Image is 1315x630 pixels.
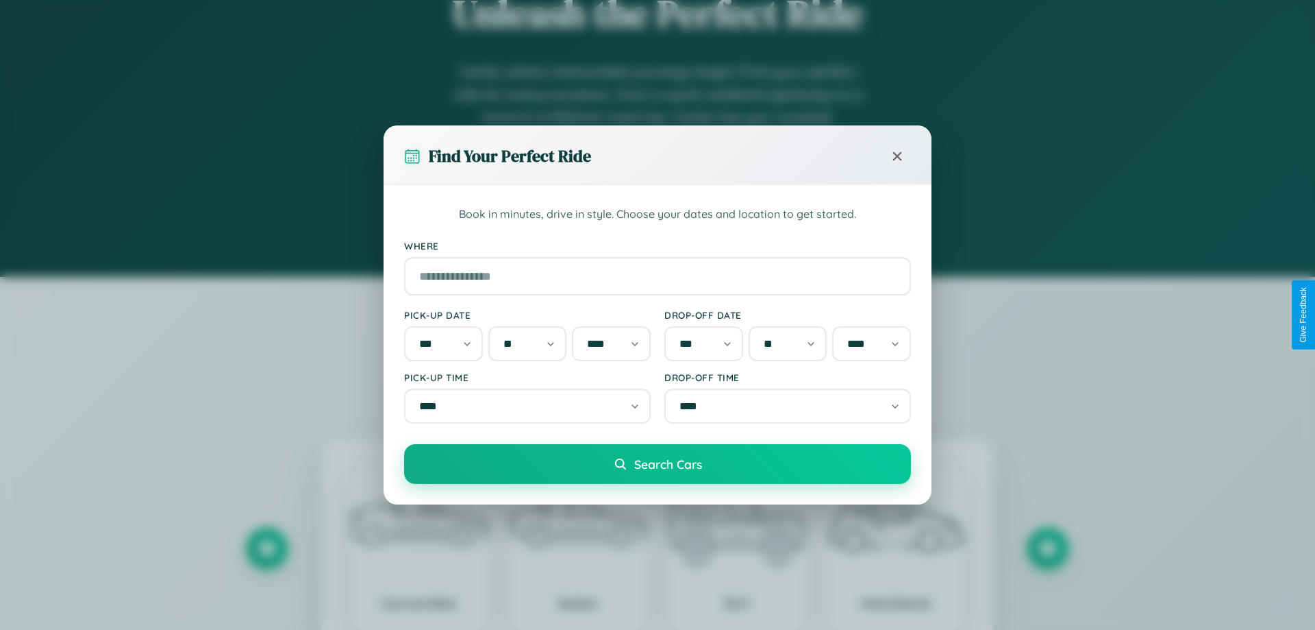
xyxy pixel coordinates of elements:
[404,240,911,252] label: Where
[404,372,651,383] label: Pick-up Time
[404,206,911,223] p: Book in minutes, drive in style. Choose your dates and location to get started.
[664,372,911,383] label: Drop-off Time
[404,444,911,484] button: Search Cars
[429,145,591,167] h3: Find Your Perfect Ride
[634,457,702,472] span: Search Cars
[404,309,651,321] label: Pick-up Date
[664,309,911,321] label: Drop-off Date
